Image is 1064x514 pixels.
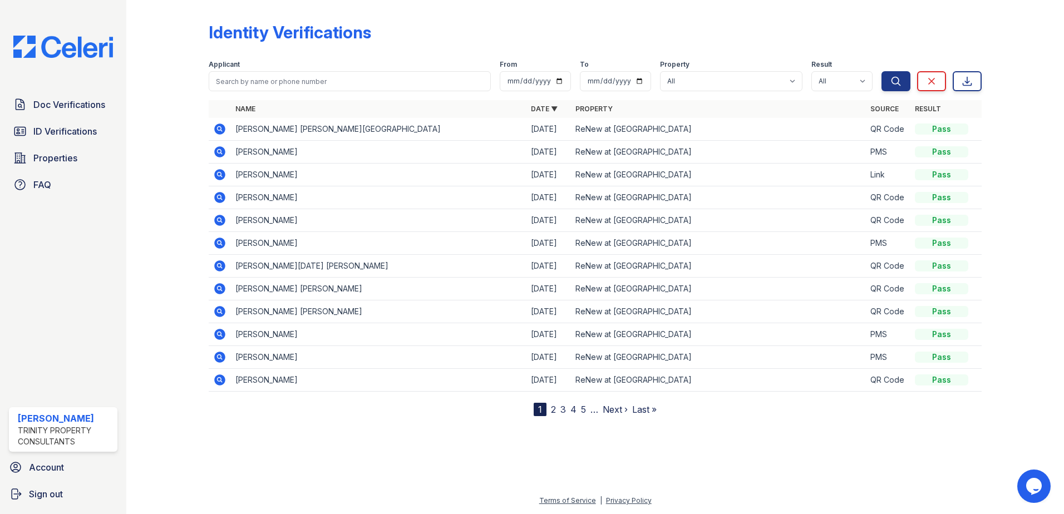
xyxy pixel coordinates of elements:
td: [DATE] [526,232,571,255]
td: ReNew at [GEOGRAPHIC_DATA] [571,369,866,392]
a: Next › [603,404,628,415]
td: ReNew at [GEOGRAPHIC_DATA] [571,255,866,278]
label: Applicant [209,60,240,69]
td: [DATE] [526,300,571,323]
a: 4 [570,404,577,415]
td: QR Code [866,186,910,209]
div: Identity Verifications [209,22,371,42]
div: Pass [915,352,968,363]
label: Property [660,60,689,69]
a: 3 [560,404,566,415]
td: PMS [866,323,910,346]
label: Result [811,60,832,69]
div: [PERSON_NAME] [18,412,113,425]
div: Pass [915,283,968,294]
td: ReNew at [GEOGRAPHIC_DATA] [571,346,866,369]
td: [DATE] [526,164,571,186]
td: ReNew at [GEOGRAPHIC_DATA] [571,164,866,186]
td: QR Code [866,255,910,278]
td: QR Code [866,209,910,232]
td: [DATE] [526,278,571,300]
a: Doc Verifications [9,93,117,116]
div: Pass [915,306,968,317]
td: [DATE] [526,118,571,141]
td: [DATE] [526,369,571,392]
a: 5 [581,404,586,415]
div: 1 [534,403,546,416]
td: PMS [866,346,910,369]
label: From [500,60,517,69]
div: Pass [915,192,968,203]
div: Pass [915,215,968,226]
td: [PERSON_NAME] [PERSON_NAME] [231,300,526,323]
td: [PERSON_NAME] [231,164,526,186]
td: [PERSON_NAME] [231,141,526,164]
td: [DATE] [526,323,571,346]
a: Sign out [4,483,122,505]
a: FAQ [9,174,117,196]
span: Sign out [29,487,63,501]
a: Date ▼ [531,105,558,113]
a: Privacy Policy [606,496,652,505]
td: [PERSON_NAME] [PERSON_NAME] [231,278,526,300]
td: [PERSON_NAME] [231,369,526,392]
div: Trinity Property Consultants [18,425,113,447]
td: [PERSON_NAME] [231,323,526,346]
td: ReNew at [GEOGRAPHIC_DATA] [571,209,866,232]
span: ID Verifications [33,125,97,138]
td: [PERSON_NAME] [231,232,526,255]
a: Source [870,105,899,113]
a: 2 [551,404,556,415]
a: ID Verifications [9,120,117,142]
span: … [590,403,598,416]
td: Link [866,164,910,186]
div: Pass [915,329,968,340]
a: Last » [632,404,657,415]
img: CE_Logo_Blue-a8612792a0a2168367f1c8372b55b34899dd931a85d93a1a3d3e32e68fde9ad4.png [4,36,122,58]
td: ReNew at [GEOGRAPHIC_DATA] [571,300,866,323]
a: Result [915,105,941,113]
div: Pass [915,374,968,385]
td: [PERSON_NAME][DATE] [PERSON_NAME] [231,255,526,278]
td: [DATE] [526,209,571,232]
td: PMS [866,232,910,255]
input: Search by name or phone number [209,71,491,91]
div: Pass [915,260,968,271]
td: PMS [866,141,910,164]
td: [PERSON_NAME] [231,186,526,209]
iframe: chat widget [1017,469,1053,503]
a: Properties [9,147,117,169]
td: [DATE] [526,346,571,369]
td: ReNew at [GEOGRAPHIC_DATA] [571,232,866,255]
td: [DATE] [526,255,571,278]
div: Pass [915,123,968,135]
span: Doc Verifications [33,98,105,111]
div: Pass [915,238,968,249]
td: QR Code [866,118,910,141]
span: Account [29,461,64,474]
td: ReNew at [GEOGRAPHIC_DATA] [571,186,866,209]
div: | [600,496,602,505]
td: ReNew at [GEOGRAPHIC_DATA] [571,278,866,300]
div: Pass [915,169,968,180]
a: Property [575,105,613,113]
td: [PERSON_NAME] [PERSON_NAME][GEOGRAPHIC_DATA] [231,118,526,141]
td: QR Code [866,369,910,392]
td: [DATE] [526,186,571,209]
div: Pass [915,146,968,157]
label: To [580,60,589,69]
span: FAQ [33,178,51,191]
td: QR Code [866,278,910,300]
td: ReNew at [GEOGRAPHIC_DATA] [571,118,866,141]
a: Name [235,105,255,113]
td: QR Code [866,300,910,323]
td: ReNew at [GEOGRAPHIC_DATA] [571,323,866,346]
td: ReNew at [GEOGRAPHIC_DATA] [571,141,866,164]
a: Account [4,456,122,478]
a: Terms of Service [539,496,596,505]
span: Properties [33,151,77,165]
td: [PERSON_NAME] [231,346,526,369]
td: [PERSON_NAME] [231,209,526,232]
td: [DATE] [526,141,571,164]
